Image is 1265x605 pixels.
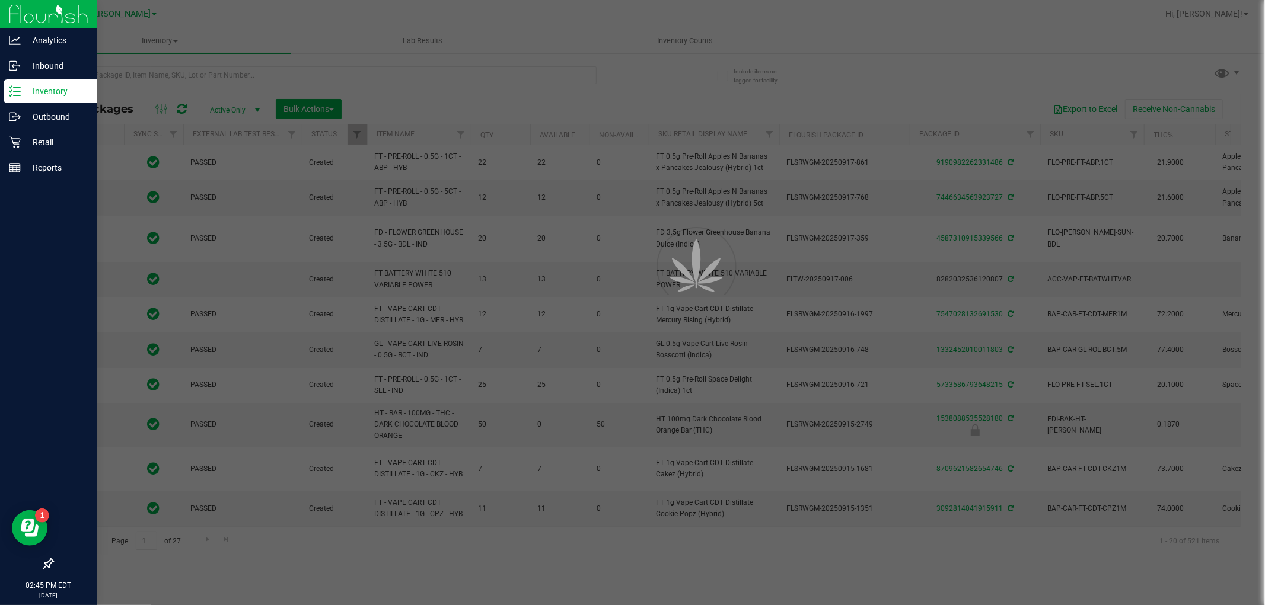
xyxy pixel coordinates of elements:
p: [DATE] [5,591,92,600]
inline-svg: Inventory [9,85,21,97]
iframe: Resource center unread badge [35,508,49,523]
inline-svg: Outbound [9,111,21,123]
p: Reports [21,161,92,175]
iframe: Resource center [12,510,47,546]
inline-svg: Analytics [9,34,21,46]
inline-svg: Reports [9,162,21,174]
inline-svg: Retail [9,136,21,148]
p: Inventory [21,84,92,98]
p: Outbound [21,110,92,124]
p: Retail [21,135,92,149]
p: 02:45 PM EDT [5,580,92,591]
p: Inbound [21,59,92,73]
p: Analytics [21,33,92,47]
inline-svg: Inbound [9,60,21,72]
